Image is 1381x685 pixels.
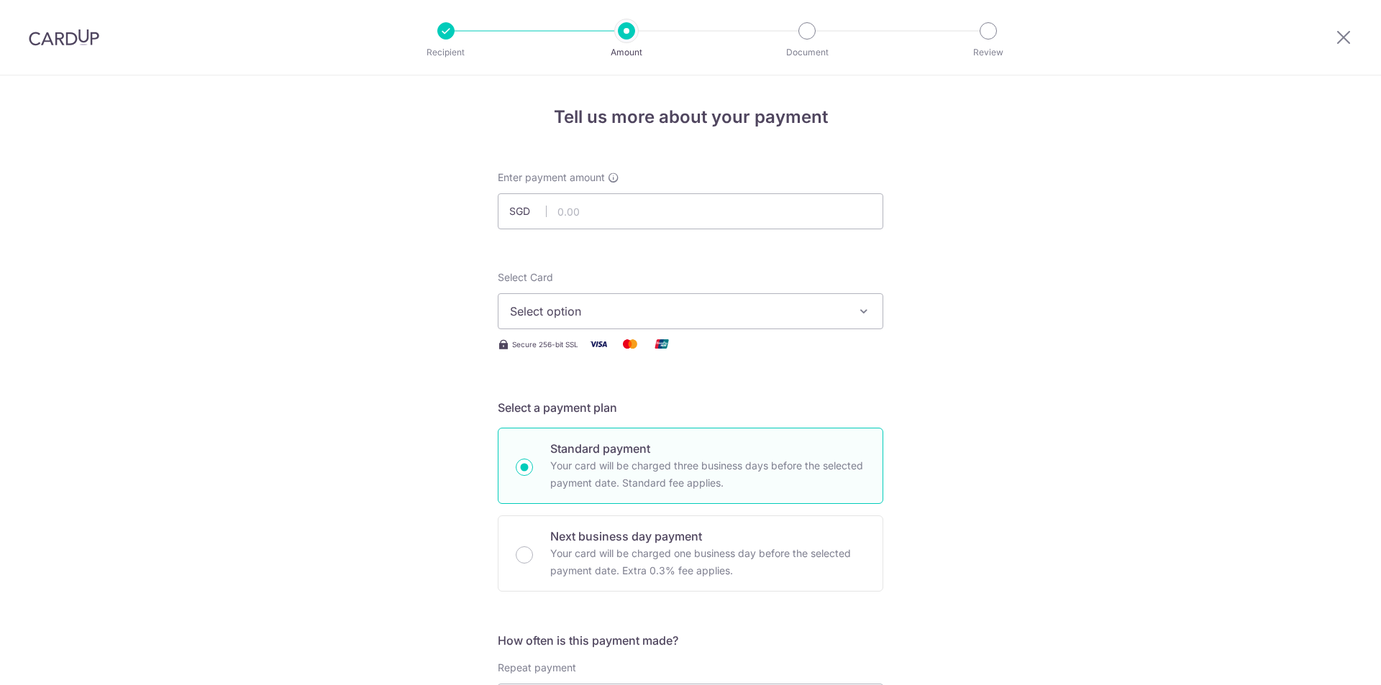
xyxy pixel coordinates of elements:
[498,193,883,229] input: 0.00
[510,303,845,320] span: Select option
[498,271,553,283] span: translation missing: en.payables.payment_networks.credit_card.summary.labels.select_card
[550,528,865,545] p: Next business day payment
[498,632,883,649] h5: How often is this payment made?
[29,29,99,46] img: CardUp
[584,335,613,353] img: Visa
[754,45,860,60] p: Document
[509,204,547,219] span: SGD
[498,399,883,416] h5: Select a payment plan
[498,104,883,130] h4: Tell us more about your payment
[498,170,605,185] span: Enter payment amount
[512,339,578,350] span: Secure 256-bit SSL
[498,661,576,675] label: Repeat payment
[935,45,1042,60] p: Review
[573,45,680,60] p: Amount
[550,545,865,579] p: Your card will be charged one business day before the selected payment date. Extra 0.3% fee applies.
[1289,642,1367,678] iframe: Opens a widget where you can find more information
[393,45,499,60] p: Recipient
[550,440,865,457] p: Standard payment
[550,457,865,492] p: Your card will be charged three business days before the selected payment date. Standard fee appl...
[616,335,644,353] img: Mastercard
[498,293,883,329] button: Select option
[647,335,676,353] img: Union Pay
